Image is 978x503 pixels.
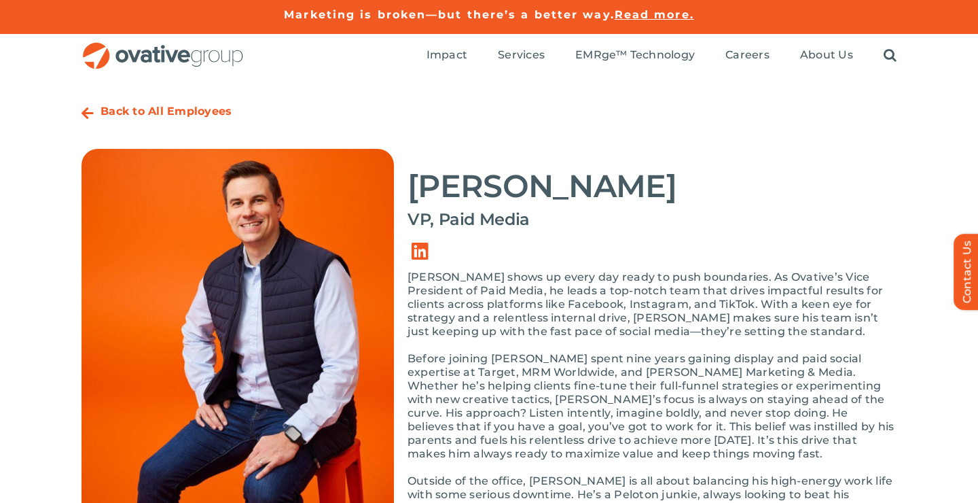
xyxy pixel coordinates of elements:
[725,48,769,62] span: Careers
[800,48,853,63] a: About Us
[407,169,896,203] h2: [PERSON_NAME]
[725,48,769,63] a: Careers
[284,8,615,21] a: Marketing is broken—but there’s a better way.
[575,48,695,62] span: EMRge™ Technology
[407,271,896,339] p: [PERSON_NAME] shows up every day ready to push boundaries. As Ovative’s Vice President of Paid Me...
[81,41,244,54] a: OG_Full_horizontal_RGB
[407,352,896,461] p: Before joining [PERSON_NAME] spent nine years gaining display and paid social expertise at Target...
[498,48,545,63] a: Services
[498,48,545,62] span: Services
[800,48,853,62] span: About Us
[401,232,439,271] a: Link to https://www.linkedin.com/in/andrewdavidpierce/
[81,107,94,120] a: Link to https://ovative.com/about-us/people/
[427,48,467,63] a: Impact
[407,210,896,229] h4: VP, Paid Media
[427,48,467,62] span: Impact
[884,48,896,63] a: Search
[101,105,232,118] a: Back to All Employees
[427,34,896,77] nav: Menu
[615,8,694,21] a: Read more.
[575,48,695,63] a: EMRge™ Technology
